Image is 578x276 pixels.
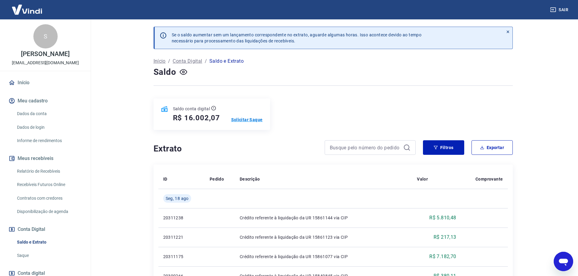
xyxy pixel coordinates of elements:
[154,66,176,78] h4: Saldo
[240,176,260,182] p: Descrição
[15,108,83,120] a: Dados da conta
[423,140,464,155] button: Filtros
[15,135,83,147] a: Informe de rendimentos
[429,253,456,260] p: R$ 7.182,70
[163,176,167,182] p: ID
[240,254,407,260] p: Crédito referente à liquidação da UR 15861077 via CIP
[475,176,503,182] p: Comprovante
[472,140,513,155] button: Exportar
[154,58,166,65] a: Início
[330,143,401,152] input: Busque pelo número do pedido
[417,176,428,182] p: Valor
[15,178,83,191] a: Recebíveis Futuros Online
[240,215,407,221] p: Crédito referente à liquidação da UR 15861144 via CIP
[154,143,317,155] h4: Extrato
[163,215,200,221] p: 20311238
[173,106,210,112] p: Saldo conta digital
[15,121,83,134] a: Dados de login
[168,58,170,65] p: /
[240,234,407,240] p: Crédito referente à liquidação da UR 15861123 via CIP
[33,24,58,48] div: S
[15,236,83,248] a: Saldo e Extrato
[209,58,244,65] p: Saldo e Extrato
[15,205,83,218] a: Disponibilização de agenda
[434,234,456,241] p: R$ 217,13
[173,113,220,123] h5: R$ 16.002,07
[231,117,263,123] a: Solicitar Saque
[554,252,573,271] iframe: Botão para abrir a janela de mensagens
[549,4,571,15] button: Sair
[12,60,79,66] p: [EMAIL_ADDRESS][DOMAIN_NAME]
[21,51,69,57] p: [PERSON_NAME]
[15,192,83,205] a: Contratos com credores
[172,32,422,44] p: Se o saldo aumentar sem um lançamento correspondente no extrato, aguarde algumas horas. Isso acon...
[166,195,189,201] span: Seg, 18 ago
[7,76,83,89] a: Início
[7,152,83,165] button: Meus recebíveis
[7,0,47,19] img: Vindi
[429,214,456,221] p: R$ 5.810,48
[163,234,200,240] p: 20311221
[15,165,83,178] a: Relatório de Recebíveis
[7,94,83,108] button: Meu cadastro
[7,223,83,236] button: Conta Digital
[210,176,224,182] p: Pedido
[173,58,202,65] a: Conta Digital
[205,58,207,65] p: /
[163,254,200,260] p: 20311175
[15,249,83,262] a: Saque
